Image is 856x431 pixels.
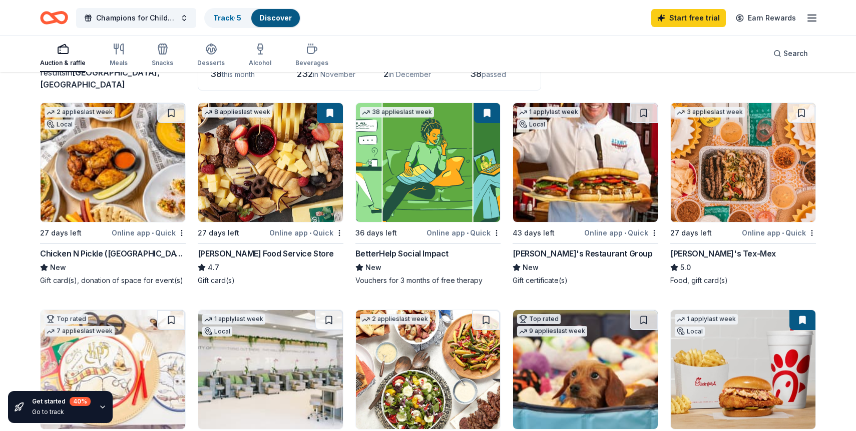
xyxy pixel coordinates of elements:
[517,326,587,336] div: 9 applies last week
[670,247,776,259] div: [PERSON_NAME]'s Tex-Mex
[742,226,816,239] div: Online app Quick
[360,107,434,117] div: 38 applies last week
[513,103,658,222] img: Image for Kenny's Restaurant Group
[671,103,815,222] img: Image for Chuy's Tex-Mex
[76,8,196,28] button: Champions for Children
[513,102,658,285] a: Image for Kenny's Restaurant Group1 applylast weekLocal43 days leftOnline app•Quick[PERSON_NAME]'...
[523,261,539,273] span: New
[517,107,580,117] div: 1 apply last week
[675,107,745,117] div: 3 applies last week
[202,107,272,117] div: 8 applies last week
[40,6,68,29] a: Home
[40,227,82,239] div: 27 days left
[355,102,501,285] a: Image for BetterHelp Social Impact38 applieslast week36 days leftOnline app•QuickBetterHelp Socia...
[249,39,271,72] button: Alcohol
[313,70,355,78] span: in November
[584,226,658,239] div: Online app Quick
[32,408,91,416] div: Go to track
[40,102,186,285] a: Image for Chicken N Pickle (Grand Prairie)2 applieslast weekLocal27 days leftOnline app•QuickChic...
[470,68,482,79] span: 38
[45,119,75,129] div: Local
[40,66,186,90] div: results
[356,103,501,222] img: Image for BetterHelp Social Impact
[45,314,88,324] div: Top rated
[670,275,816,285] div: Food, gift card(s)
[198,310,343,429] img: Image for Bellacures
[202,314,265,324] div: 1 apply last week
[675,314,738,324] div: 1 apply last week
[198,275,343,285] div: Gift card(s)
[651,9,726,27] a: Start free trial
[517,314,561,324] div: Top rated
[96,12,176,24] span: Champions for Children
[297,68,313,79] span: 232
[730,9,802,27] a: Earn Rewards
[40,39,86,72] button: Auction & raffle
[513,310,658,429] img: Image for BarkBox
[365,261,381,273] span: New
[210,68,222,79] span: 38
[783,47,808,59] span: Search
[355,247,449,259] div: BetterHelp Social Impact
[513,275,658,285] div: Gift certificate(s)
[110,39,128,72] button: Meals
[198,247,334,259] div: [PERSON_NAME] Food Service Store
[32,397,91,406] div: Get started
[208,261,219,273] span: 4.7
[198,103,343,222] img: Image for Gordon Food Service Store
[152,39,173,72] button: Snacks
[670,102,816,285] a: Image for Chuy's Tex-Mex3 applieslast week27 days leftOnline app•Quick[PERSON_NAME]'s Tex-Mex5.0F...
[41,103,185,222] img: Image for Chicken N Pickle (Grand Prairie)
[197,39,225,72] button: Desserts
[259,13,292,22] a: Discover
[213,13,241,22] a: Track· 5
[671,310,815,429] img: Image for Chick-fil-A (Dallas Frankford Road)
[269,226,343,239] div: Online app Quick
[249,59,271,67] div: Alcohol
[70,397,91,406] div: 40 %
[355,275,501,285] div: Vouchers for 3 months of free therapy
[388,70,431,78] span: in December
[356,310,501,429] img: Image for Taziki's Mediterranean Cafe
[204,8,301,28] button: Track· 5Discover
[110,59,128,67] div: Meals
[782,229,784,237] span: •
[482,70,506,78] span: passed
[45,107,115,117] div: 2 applies last week
[41,310,185,429] img: Image for Oriental Trading
[467,229,469,237] span: •
[426,226,501,239] div: Online app Quick
[680,261,691,273] span: 5.0
[112,226,186,239] div: Online app Quick
[198,102,343,285] a: Image for Gordon Food Service Store8 applieslast week27 days leftOnline app•Quick[PERSON_NAME] Fo...
[360,314,430,324] div: 2 applies last week
[355,227,397,239] div: 36 days left
[197,59,225,67] div: Desserts
[624,229,626,237] span: •
[152,229,154,237] span: •
[40,275,186,285] div: Gift card(s), donation of space for event(s)
[45,326,115,336] div: 7 applies last week
[765,43,816,63] button: Search
[309,229,311,237] span: •
[152,59,173,67] div: Snacks
[513,247,652,259] div: [PERSON_NAME]'s Restaurant Group
[675,326,705,336] div: Local
[670,227,712,239] div: 27 days left
[202,326,232,336] div: Local
[222,70,255,78] span: this month
[517,119,547,129] div: Local
[513,227,555,239] div: 43 days left
[50,261,66,273] span: New
[295,39,328,72] button: Beverages
[40,59,86,67] div: Auction & raffle
[198,227,239,239] div: 27 days left
[383,68,388,79] span: 2
[40,247,186,259] div: Chicken N Pickle ([GEOGRAPHIC_DATA])
[295,59,328,67] div: Beverages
